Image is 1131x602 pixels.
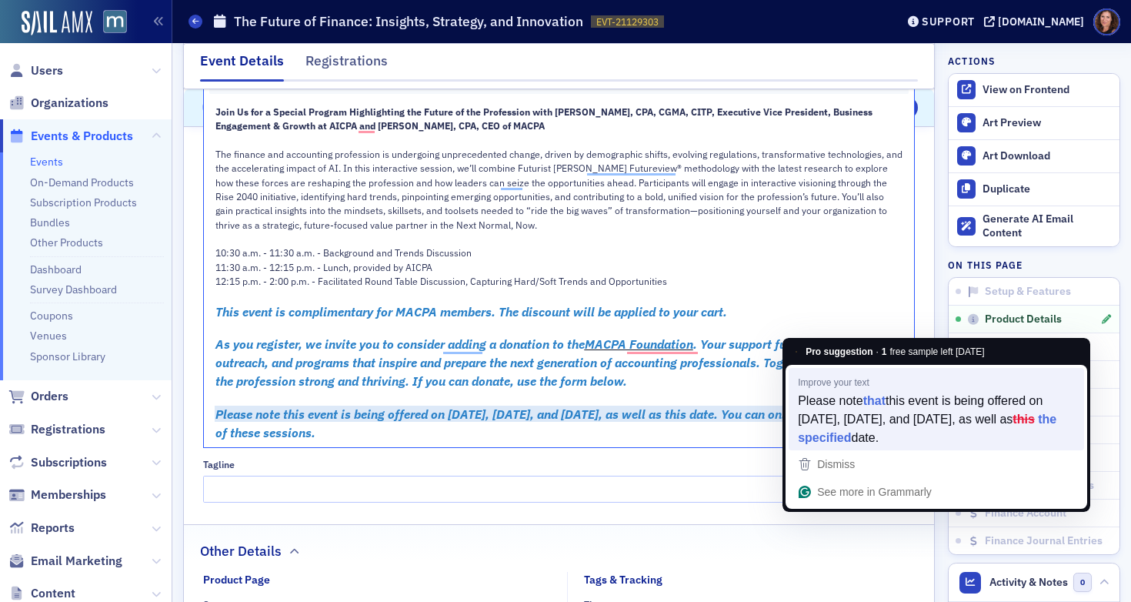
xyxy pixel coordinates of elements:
button: [DOMAIN_NAME] [984,16,1089,27]
h2: Other Details [200,541,282,561]
div: To enrich screen reader interactions, please activate Accessibility in Grammarly extension settings [215,105,904,442]
a: Events [30,155,63,169]
span: Subscriptions [31,454,107,471]
span: . Your support funds scholarships, outreach, and programs that inspire and prepare the next gener... [215,336,889,389]
div: Tagline [203,459,235,470]
a: Memberships [8,487,106,503]
a: Events & Products [8,128,133,145]
span: Finance Account [985,507,1066,520]
span: 11:30 a.m. - 12:15 p.m. - Lunch, provided by AICPA [215,261,432,273]
a: Art Download [949,139,1119,172]
span: 10:30 a.m. - 11:30 a.m. - Background and Trends Discussion [215,246,472,259]
a: Subscription Products [30,196,137,209]
span: Setup & Features [985,285,1071,299]
span: Email Marketing [31,553,122,570]
span: Organizations [31,95,108,112]
div: Support [922,15,975,28]
a: Other Products [30,236,103,249]
button: Generate AI Email Content [949,206,1119,247]
a: Subscriptions [8,454,107,471]
span: EVT-21129303 [596,15,659,28]
a: Sponsor Library [30,349,105,363]
span: 0 [1073,573,1093,592]
h4: Actions [948,54,996,68]
a: Dashboard [30,263,82,276]
div: Registrations [305,51,388,79]
a: Orders [8,388,68,405]
a: MACPA Foundation [585,339,693,351]
span: 12:15 p.m. - 2:00 p.m. - Facilitated Round Table Discussion, Capturing Hard/Soft Trends and Oppor... [215,275,667,287]
div: Art Download [983,149,1112,163]
div: Duplicate [983,182,1112,196]
button: Duplicate [949,172,1119,206]
a: View Homepage [92,10,127,36]
span: Activity & Notes [989,574,1068,590]
a: Survey Dashboard [30,283,117,296]
a: Registrations [8,421,105,438]
a: Bundles [30,216,70,229]
a: View on Frontend [949,74,1119,106]
span: The finance and accounting profession is undergoing unprecedented change, driven by demographic s... [215,148,905,231]
div: Tags & Tracking [584,572,662,588]
span: Events & Products [31,128,133,145]
a: Organizations [8,95,108,112]
div: Generate AI Email Content [983,212,1112,239]
span: Profile [1093,8,1120,35]
h4: On this page [948,258,1120,272]
img: SailAMX [22,11,92,35]
div: rdw-wrapper [203,55,916,448]
img: SailAMX [103,10,127,34]
span: Product Details [985,313,1062,326]
span: Memberships [31,487,106,503]
div: Event Details [200,51,284,82]
span: Orders [31,388,68,405]
a: Content [8,585,75,602]
div: Product Page [203,572,270,588]
span: MACPA Foundation [585,336,693,352]
span: As you register, we invite you to consider adding a donation to the [215,336,585,352]
a: Venues [30,329,67,343]
a: On-Demand Products [30,176,134,189]
span: Finance Journal Entries [985,534,1103,548]
span: Content [31,585,75,602]
span: Please note this event is being offered on [DATE], [DATE], and [DATE], as well as this date. You ... [215,406,905,440]
div: [DOMAIN_NAME] [998,15,1084,28]
span: Users [31,62,63,79]
span: Registrations [31,421,105,438]
a: Email Marketing [8,553,122,570]
span: Join Us for a Special Program Highlighting the Future of the Profession with [PERSON_NAME], CPA, ... [215,105,875,132]
div: Art Preview [983,116,1112,130]
a: Reports [8,520,75,537]
a: Users [8,62,63,79]
span: Reports [31,520,75,537]
a: Art Preview [949,107,1119,139]
h1: The Future of Finance: Insights, Strategy, and Innovation [234,12,583,31]
span: This event is complimentary for MACPA members. The discount will be applied to your cart. [215,304,727,319]
a: Coupons [30,309,73,323]
div: View on Frontend [983,83,1112,97]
